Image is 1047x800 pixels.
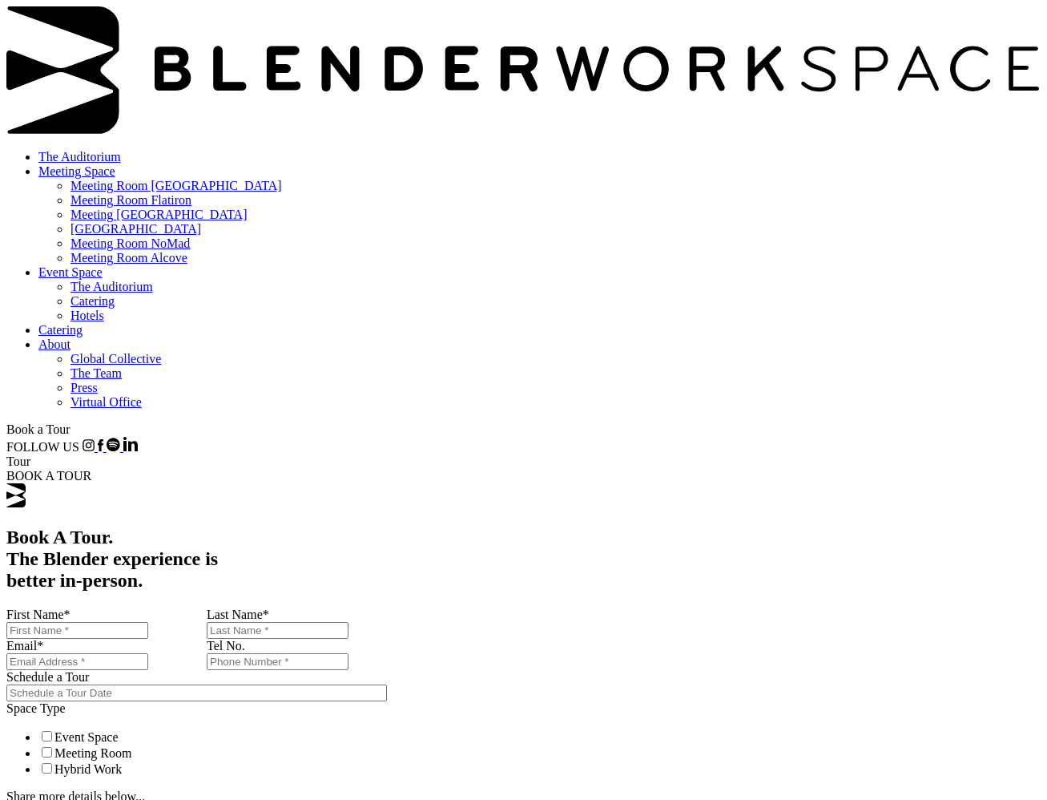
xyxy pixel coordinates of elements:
[6,670,89,684] span: Schedule a Tour
[42,747,52,758] input: Meeting Room
[6,685,387,701] input: Schedule a Tour Date
[70,294,115,308] a: Catering
[54,730,119,744] span: Event Space
[70,280,153,293] a: The Auditorium
[70,222,201,236] a: [GEOGRAPHIC_DATA]
[6,422,70,436] span: Book a tour
[70,366,122,380] a: The Team
[42,763,52,774] input: Hybrid Work
[38,265,103,279] a: Event Space
[70,208,247,221] a: Meeting [GEOGRAPHIC_DATA]
[6,622,148,639] input: First Name *
[42,731,52,741] input: Event Space
[70,179,282,192] a: Meeting Room [GEOGRAPHIC_DATA]
[38,164,115,178] a: Meeting Space
[6,701,66,715] span: Space Type
[6,608,64,621] span: First Name
[207,653,348,670] input: Phone Number *
[70,381,98,394] a: Press
[6,455,30,468] a: Tour
[70,251,187,265] a: Meeting Room Alcove
[38,150,121,164] a: The Auditorium
[70,236,190,250] a: Meeting Room NoMad
[70,193,191,207] a: Meeting Room Flatiron
[54,746,131,760] span: Meeting Room
[54,762,122,776] span: Hybrid Work
[6,639,37,653] span: Email
[6,653,148,670] input: Email Address *
[70,395,142,409] a: Virtual Office
[70,352,161,366] a: Global Collective
[6,527,1041,592] h2: Book A Tour. The Blender experience is
[6,440,79,454] span: FOLLOW US
[207,608,263,621] span: Last Name
[38,337,70,351] a: About
[207,639,245,653] span: Tel No.
[70,309,104,322] a: Hotels
[38,323,83,337] a: Catering
[207,622,348,639] input: Last Name *
[6,570,143,591] span: better in-person.
[6,469,91,483] span: Book a tour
